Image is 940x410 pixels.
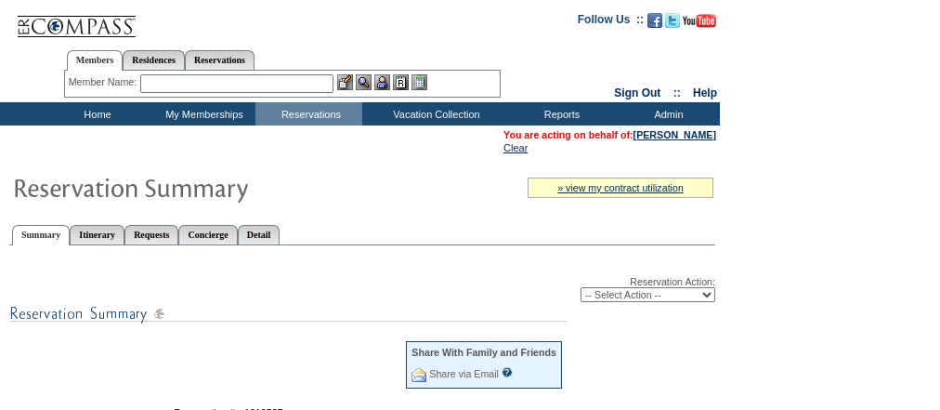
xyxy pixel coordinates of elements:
td: Reservations [255,102,362,126]
a: Members [67,50,124,71]
div: Reservation Action: [9,276,715,302]
a: Follow us on Twitter [665,19,680,30]
img: Impersonate [374,74,390,90]
a: Concierge [178,225,237,245]
a: Reservations [185,50,255,70]
a: Clear [503,142,528,153]
a: Summary [12,225,70,245]
span: :: [673,86,681,99]
td: Follow Us :: [578,11,644,33]
div: Member Name: [69,74,140,90]
img: Reservaton Summary [12,168,384,205]
a: » view my contract utilization [557,182,684,193]
td: My Memberships [149,102,255,126]
a: Become our fan on Facebook [647,19,662,30]
a: [PERSON_NAME] [633,129,716,140]
a: Help [693,86,717,99]
a: Residences [123,50,185,70]
td: Vacation Collection [362,102,506,126]
img: Follow us on Twitter [665,13,680,28]
img: b_edit.gif [337,74,353,90]
img: Subscribe to our YouTube Channel [683,14,716,28]
a: Requests [124,225,178,245]
td: Admin [613,102,720,126]
a: Detail [238,225,281,245]
div: Share With Family and Friends [411,347,556,358]
td: Reports [506,102,613,126]
input: What is this? [502,367,513,377]
img: View [356,74,372,90]
img: Become our fan on Facebook [647,13,662,28]
img: subTtlResSummary.gif [9,302,567,325]
span: You are acting on behalf of: [503,129,716,140]
a: Subscribe to our YouTube Channel [683,19,716,30]
img: Reservations [393,74,409,90]
a: Share via Email [429,368,499,379]
img: b_calculator.gif [411,74,427,90]
td: Home [42,102,149,126]
a: Itinerary [70,225,124,245]
a: Sign Out [614,86,660,99]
